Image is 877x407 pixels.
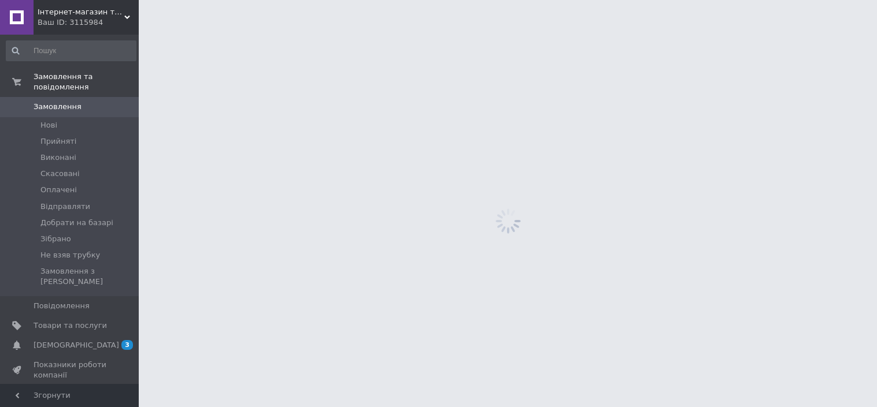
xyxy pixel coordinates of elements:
[34,360,107,380] span: Показники роботи компанії
[34,102,82,112] span: Замовлення
[38,7,124,17] span: Інтернет-магазин товарів для риболовлі та відпочинку «Риболоff»
[40,185,77,195] span: Оплачені
[121,340,133,350] span: 3
[40,136,76,147] span: Прийняті
[34,72,139,92] span: Замовлення та повідомлення
[493,206,524,237] img: spinner_grey-bg-hcd09dd2d8f1a785e3413b09b97f8118e7.gif
[40,169,80,179] span: Скасовані
[40,234,71,244] span: Зібрано
[40,201,90,212] span: Відправляти
[6,40,136,61] input: Пошук
[40,250,100,260] span: Не взяв трубку
[40,120,57,130] span: Нові
[38,17,139,28] div: Ваш ID: 3115984
[40,218,113,228] span: Добрати на базарі
[40,266,135,287] span: Замовлення з [PERSON_NAME]
[34,301,90,311] span: Повідомлення
[34,320,107,331] span: Товари та послуги
[40,152,76,163] span: Виконані
[34,340,119,350] span: [DEMOGRAPHIC_DATA]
